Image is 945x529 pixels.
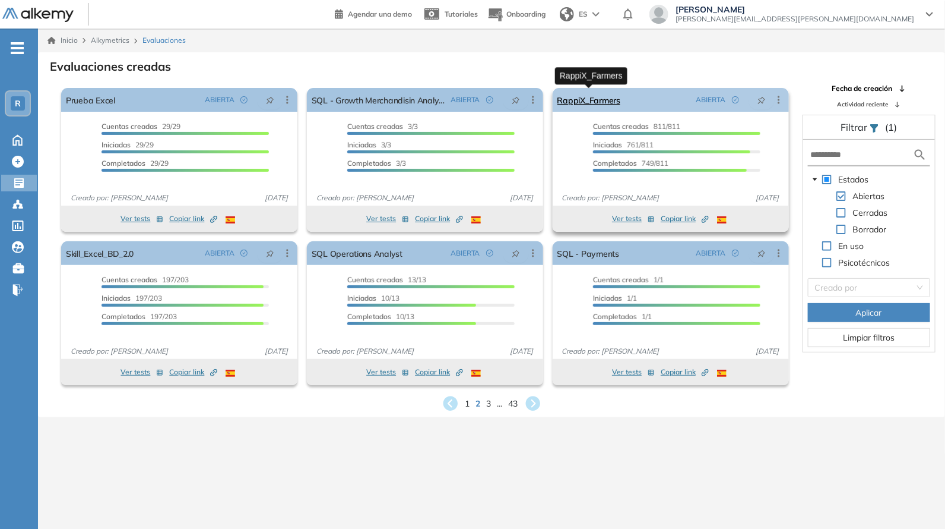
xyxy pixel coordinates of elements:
[503,244,529,263] button: pushpin
[856,306,882,319] span: Aplicar
[512,248,520,258] span: pushpin
[102,140,154,149] span: 29/29
[696,95,726,105] span: ABIERTA
[593,140,622,149] span: Iniciadas
[487,398,491,410] span: 3
[836,256,893,270] span: Psicotécnicos
[66,88,115,112] a: Prueba Excel
[347,294,399,303] span: 10/13
[102,122,157,131] span: Cuentas creadas
[347,312,391,321] span: Completados
[11,47,24,49] i: -
[471,216,481,223] img: ESP
[593,275,649,284] span: Cuentas creadas
[347,159,406,168] span: 3/3
[66,346,173,357] span: Creado por: [PERSON_NAME]
[503,90,529,109] button: pushpin
[851,222,889,237] span: Borrador
[839,241,864,251] span: En uso
[808,328,930,347] button: Limpiar filtros
[853,207,888,218] span: Cerradas
[102,275,157,284] span: Cuentas creadas
[415,365,463,379] button: Copiar link
[347,122,418,131] span: 3/3
[593,159,668,168] span: 749/811
[757,95,766,105] span: pushpin
[120,212,163,226] button: Ver tests
[102,122,180,131] span: 29/29
[348,10,412,18] span: Agendar una demo
[749,244,775,263] button: pushpin
[451,95,480,105] span: ABIERTA
[717,370,727,377] img: ESP
[465,398,470,410] span: 1
[593,122,680,131] span: 811/811
[169,213,217,224] span: Copiar link
[506,10,546,18] span: Onboarding
[593,294,637,303] span: 1/1
[312,193,418,203] span: Creado por: [PERSON_NAME]
[169,365,217,379] button: Copiar link
[66,193,173,203] span: Creado por: [PERSON_NAME]
[486,96,493,103] span: check-circle
[851,189,887,203] span: Abiertas
[312,88,446,112] a: SQL - Growth Merchandisin Analyst
[836,239,867,253] span: En uso
[257,90,283,109] button: pushpin
[240,96,248,103] span: check-circle
[661,367,709,377] span: Copiar link
[257,244,283,263] button: pushpin
[839,174,869,185] span: Estados
[226,216,235,223] img: ESP
[593,275,664,284] span: 1/1
[266,248,274,258] span: pushpin
[808,303,930,322] button: Aplicar
[347,294,376,303] span: Iniciadas
[50,59,171,74] h3: Evaluaciones creadas
[266,95,274,105] span: pushpin
[471,370,481,377] img: ESP
[102,312,145,321] span: Completados
[102,140,131,149] span: Iniciadas
[557,88,620,112] a: RappiX_Farmers
[757,248,766,258] span: pushpin
[260,346,293,357] span: [DATE]
[226,370,235,377] img: ESP
[506,193,538,203] span: [DATE]
[169,367,217,377] span: Copiar link
[487,2,546,27] button: Onboarding
[47,35,78,46] a: Inicio
[451,248,480,259] span: ABIERTA
[366,365,409,379] button: Ver tests
[676,5,914,14] span: [PERSON_NAME]
[260,193,293,203] span: [DATE]
[347,140,391,149] span: 3/3
[751,193,784,203] span: [DATE]
[347,159,391,168] span: Completados
[497,398,503,410] span: ...
[415,212,463,226] button: Copiar link
[347,275,426,284] span: 13/13
[102,159,145,168] span: Completados
[885,120,897,134] span: (1)
[169,212,217,226] button: Copiar link
[732,250,739,257] span: check-circle
[592,12,600,17] img: arrow
[509,398,518,410] span: 43
[347,122,403,131] span: Cuentas creadas
[476,398,481,410] span: 2
[557,346,664,357] span: Creado por: [PERSON_NAME]
[102,294,162,303] span: 197/203
[593,122,649,131] span: Cuentas creadas
[832,83,893,94] span: Fecha de creación
[661,213,709,224] span: Copiar link
[142,35,186,46] span: Evaluaciones
[91,36,129,45] span: Alkymetrics
[732,96,739,103] span: check-circle
[555,67,627,84] div: RappiX_Farmers
[102,275,189,284] span: 197/203
[2,8,74,23] img: Logo
[579,9,588,20] span: ES
[347,275,403,284] span: Cuentas creadas
[696,248,726,259] span: ABIERTA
